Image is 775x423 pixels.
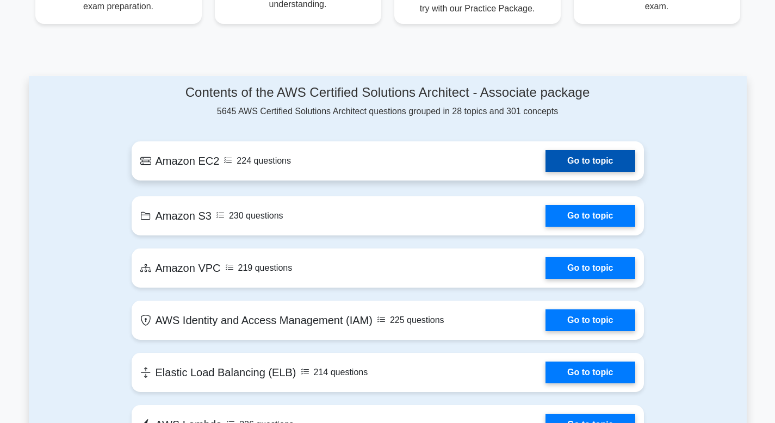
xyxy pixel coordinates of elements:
a: Go to topic [545,150,635,172]
h4: Contents of the AWS Certified Solutions Architect - Associate package [132,85,644,101]
a: Go to topic [545,257,635,279]
a: Go to topic [545,205,635,227]
a: Go to topic [545,362,635,383]
a: Go to topic [545,309,635,331]
div: 5645 AWS Certified Solutions Architect questions grouped in 28 topics and 301 concepts [132,85,644,118]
